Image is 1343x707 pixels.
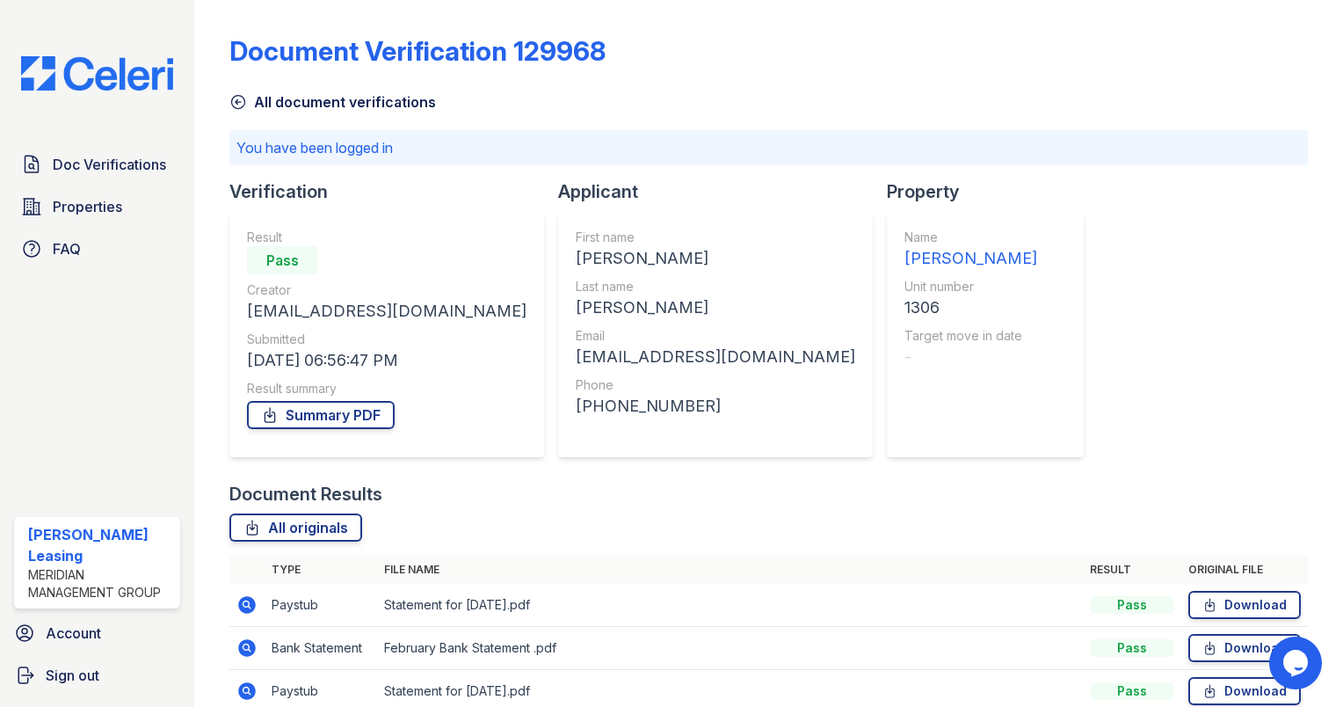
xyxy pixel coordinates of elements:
a: All document verifications [229,91,436,113]
div: Document Verification 129968 [229,35,606,67]
td: Paystub [265,584,377,627]
div: [EMAIL_ADDRESS][DOMAIN_NAME] [576,345,855,369]
div: First name [576,229,855,246]
a: Properties [14,189,180,224]
div: Last name [576,278,855,295]
div: [PHONE_NUMBER] [576,394,855,419]
a: All originals [229,514,362,542]
a: Account [7,616,187,651]
div: Pass [1090,639,1174,657]
a: Download [1188,634,1301,662]
div: Pass [1090,682,1174,700]
th: Original file [1181,556,1308,584]
a: Download [1188,591,1301,619]
a: Summary PDF [247,401,395,429]
span: FAQ [53,238,81,259]
a: FAQ [14,231,180,266]
div: Pass [1090,596,1174,614]
div: [PERSON_NAME] [576,246,855,271]
div: Meridian Management Group [28,566,173,601]
div: 1306 [904,295,1037,320]
div: Name [904,229,1037,246]
th: Result [1083,556,1181,584]
div: [DATE] 06:56:47 PM [247,348,526,373]
span: Properties [53,196,122,217]
div: Email [576,327,855,345]
div: Document Results [229,482,382,507]
div: Applicant [558,179,887,204]
td: Bank Statement [265,627,377,670]
div: Submitted [247,331,526,348]
div: Verification [229,179,558,204]
a: Name [PERSON_NAME] [904,229,1037,271]
div: Phone [576,376,855,394]
div: [PERSON_NAME] Leasing [28,524,173,566]
th: File name [377,556,1083,584]
div: Pass [247,246,317,274]
div: [PERSON_NAME] [904,246,1037,271]
a: Doc Verifications [14,147,180,182]
div: Creator [247,281,526,299]
div: - [904,345,1037,369]
a: Sign out [7,658,187,693]
div: Result [247,229,526,246]
img: CE_Logo_Blue-a8612792a0a2168367f1c8372b55b34899dd931a85d93a1a3d3e32e68fde9ad4.png [7,56,187,91]
div: Property [887,179,1098,204]
span: Account [46,623,101,644]
td: Statement for [DATE].pdf [377,584,1083,627]
div: Target move in date [904,327,1037,345]
p: You have been logged in [236,137,1301,158]
div: Result summary [247,380,526,397]
div: [PERSON_NAME] [576,295,855,320]
div: Unit number [904,278,1037,295]
td: February Bank Statement .pdf [377,627,1083,670]
iframe: chat widget [1269,637,1325,689]
th: Type [265,556,377,584]
span: Sign out [46,665,99,686]
span: Doc Verifications [53,154,166,175]
a: Download [1188,677,1301,705]
div: [EMAIL_ADDRESS][DOMAIN_NAME] [247,299,526,324]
